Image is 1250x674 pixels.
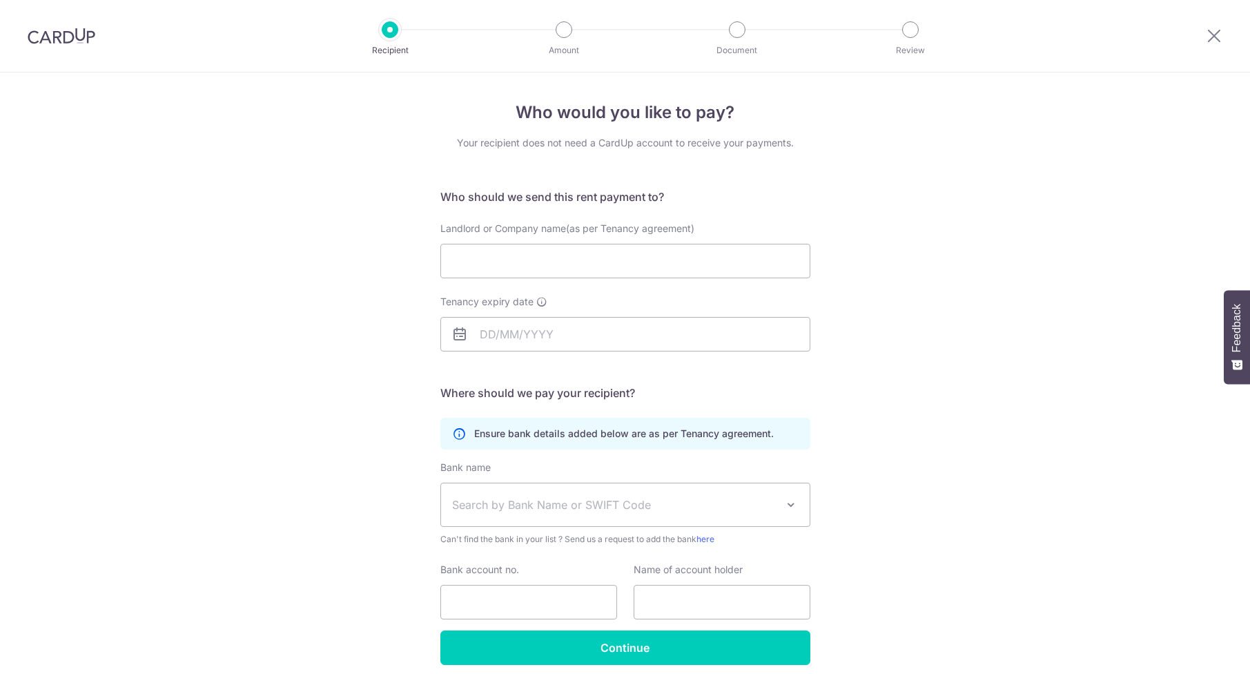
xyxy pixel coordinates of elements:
[440,295,534,309] span: Tenancy expiry date
[1224,290,1250,384] button: Feedback - Show survey
[440,630,810,665] input: Continue
[440,563,519,577] label: Bank account no.
[440,385,810,401] h5: Where should we pay your recipient?
[440,136,810,150] div: Your recipient does not need a CardUp account to receive your payments.
[28,28,95,44] img: CardUp
[474,427,774,441] p: Ensure bank details added below are as per Tenancy agreement.
[440,461,491,474] label: Bank name
[440,100,810,125] h4: Who would you like to pay?
[513,44,615,57] p: Amount
[440,532,810,546] span: Can't find the bank in your list ? Send us a request to add the bank
[696,534,714,544] a: here
[339,44,441,57] p: Recipient
[634,563,743,577] label: Name of account holder
[440,317,810,352] input: DD/MM/YYYY
[452,497,777,513] span: Search by Bank Name or SWIFT Code
[1161,633,1236,667] iframe: Opens a widget where you can find more information
[440,222,694,234] span: Landlord or Company name(as per Tenancy agreement)
[440,189,810,205] h5: Who should we send this rent payment to?
[1231,304,1243,352] span: Feedback
[686,44,788,57] p: Document
[859,44,961,57] p: Review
